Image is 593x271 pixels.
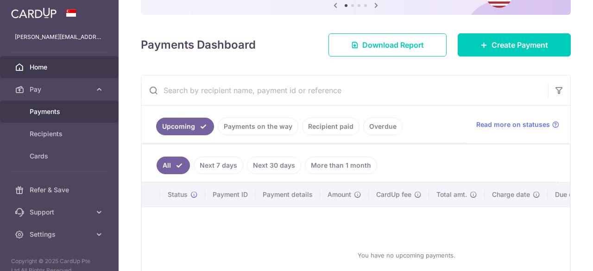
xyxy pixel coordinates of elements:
span: Status [168,190,188,199]
a: Download Report [328,33,447,57]
input: Search by recipient name, payment id or reference [141,76,548,105]
span: Read more on statuses [476,120,550,129]
img: CardUp [11,7,57,19]
span: Amount [328,190,351,199]
a: Create Payment [458,33,571,57]
span: CardUp fee [376,190,411,199]
span: Payments [30,107,91,116]
a: Payments on the way [218,118,298,135]
a: Recipient paid [302,118,360,135]
a: More than 1 month [305,157,377,174]
a: Next 30 days [247,157,301,174]
span: Support [30,208,91,217]
a: Overdue [363,118,403,135]
span: Home [30,63,91,72]
a: All [157,157,190,174]
span: Cards [30,151,91,161]
span: Download Report [362,39,424,50]
span: Pay [30,85,91,94]
span: Settings [30,230,91,239]
a: Read more on statuses [476,120,559,129]
h4: Payments Dashboard [141,37,256,53]
span: Charge date [492,190,530,199]
a: Next 7 days [194,157,243,174]
span: Recipients [30,129,91,139]
span: Total amt. [436,190,467,199]
span: Due date [555,190,583,199]
span: Create Payment [492,39,548,50]
p: [PERSON_NAME][EMAIL_ADDRESS][PERSON_NAME][DOMAIN_NAME] [15,32,104,42]
a: Upcoming [156,118,214,135]
th: Payment ID [205,183,255,207]
th: Payment details [255,183,320,207]
span: Refer & Save [30,185,91,195]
